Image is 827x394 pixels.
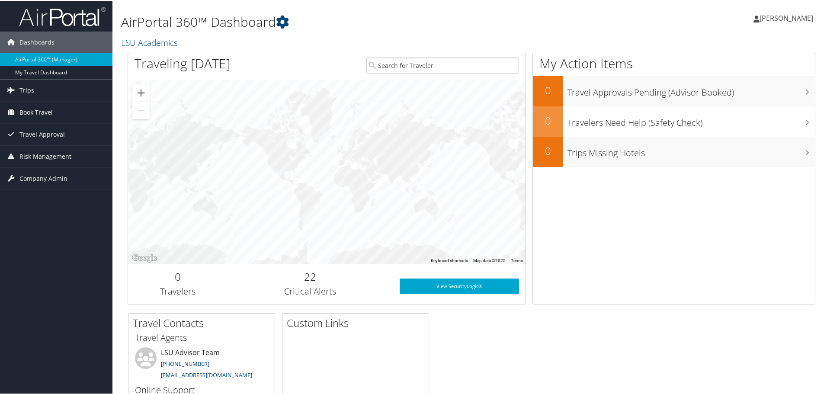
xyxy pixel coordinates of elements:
[130,252,159,263] img: Google
[132,101,150,119] button: Zoom out
[121,36,180,48] a: LSU Academics
[132,83,150,101] button: Zoom in
[234,285,387,297] h3: Critical Alerts
[135,54,231,72] h1: Traveling [DATE]
[567,142,815,158] h3: Trips Missing Hotels
[287,315,429,330] h2: Custom Links
[567,81,815,98] h3: Travel Approvals Pending (Advisor Booked)
[533,75,815,106] a: 0Travel Approvals Pending (Advisor Booked)
[161,370,252,378] a: [EMAIL_ADDRESS][DOMAIN_NAME]
[431,257,468,263] button: Keyboard shortcuts
[19,6,106,26] img: airportal-logo.png
[533,54,815,72] h1: My Action Items
[533,143,563,157] h2: 0
[567,112,815,128] h3: Travelers Need Help (Safety Check)
[135,331,268,343] h3: Travel Agents
[533,136,815,166] a: 0Trips Missing Hotels
[511,257,523,262] a: Terms (opens in new tab)
[135,285,221,297] h3: Travelers
[19,167,67,189] span: Company Admin
[760,13,813,22] span: [PERSON_NAME]
[121,12,588,30] h1: AirPortal 360™ Dashboard
[161,359,209,367] a: [PHONE_NUMBER]
[135,269,221,283] h2: 0
[133,315,275,330] h2: Travel Contacts
[130,252,159,263] a: Open this area in Google Maps (opens a new window)
[19,79,34,100] span: Trips
[533,112,563,127] h2: 0
[19,123,65,144] span: Travel Approval
[19,101,53,122] span: Book Travel
[19,145,71,167] span: Risk Management
[400,278,519,293] a: View SecurityLogic®
[753,4,822,30] a: [PERSON_NAME]
[473,257,506,262] span: Map data ©2025
[366,57,519,73] input: Search for Traveler
[19,31,54,52] span: Dashboards
[533,82,563,97] h2: 0
[131,346,272,382] li: LSU Advisor Team
[533,106,815,136] a: 0Travelers Need Help (Safety Check)
[234,269,387,283] h2: 22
